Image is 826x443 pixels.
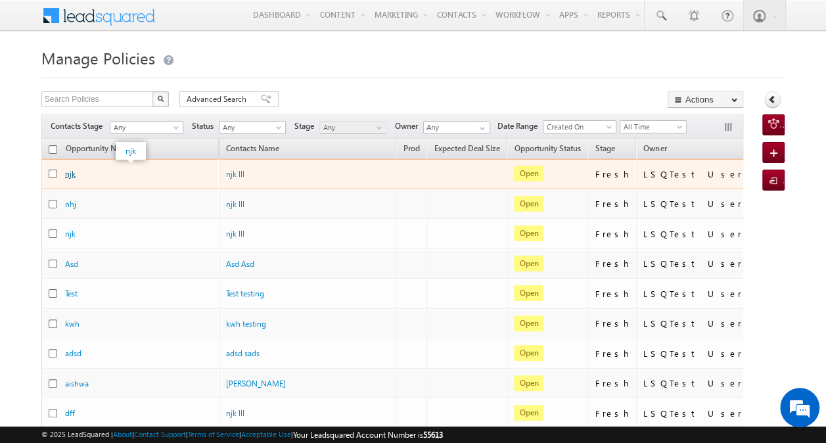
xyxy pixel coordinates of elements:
a: Any [319,121,386,134]
a: Asd [65,259,78,269]
a: Contact Support [134,430,186,438]
div: Fresh [595,408,630,419]
a: dff [65,408,75,418]
span: Open [514,285,543,301]
span: Open [514,405,543,421]
a: Any [110,121,183,134]
span: All Time [620,121,683,133]
span: Open [514,166,543,181]
span: Stage [595,143,614,153]
span: Advanced Search [187,93,250,105]
a: [PERSON_NAME] [226,379,286,388]
div: Fresh [595,228,630,240]
span: Owner [643,143,666,153]
div: Fresh [595,198,630,210]
a: njk [126,146,136,156]
button: Actions [668,91,743,108]
span: Expected Deal Size [434,143,499,153]
span: Open [514,315,543,331]
a: Asd Asd [226,259,254,269]
input: Check all records [49,145,57,154]
a: njk lll [226,199,244,209]
span: Date Range [497,120,543,132]
span: Your Leadsquared Account Number is [293,430,443,440]
div: LSQTest User [643,168,741,180]
a: adsd [65,348,81,358]
div: Fresh [595,288,630,300]
div: LSQTest User [643,317,741,329]
span: Contacts Stage [51,120,108,132]
a: Any [219,121,286,134]
a: All Time [620,120,687,133]
a: aishwa [65,379,89,388]
a: njk [65,229,76,239]
div: Fresh [595,317,630,329]
span: Open [514,196,543,212]
a: About [113,430,132,438]
a: adsd sads [226,348,260,358]
span: Open [514,375,543,391]
div: LSQTest User [643,408,741,419]
a: njk lll [226,408,244,418]
div: LSQTest User [643,377,741,389]
input: Type to Search [423,121,490,134]
span: © 2025 LeadSquared | | | | | [41,429,443,441]
span: 55613 [423,430,443,440]
div: LSQTest User [643,288,741,300]
a: Opportunity Status [507,141,587,158]
a: Expected Deal Size [427,141,506,158]
a: Opportunity Name [59,141,138,158]
span: Stage [294,120,319,132]
div: LSQTest User [643,348,741,360]
div: LSQTest User [643,198,741,210]
a: Test [65,289,78,298]
span: Created On [543,121,612,133]
a: Stage [588,141,621,158]
div: Fresh [595,377,630,389]
a: njk [65,169,76,179]
span: Opportunity Name [66,143,131,153]
div: LSQTest User [643,258,741,269]
span: Owner [395,120,423,132]
div: Fresh [595,258,630,269]
a: kwh [65,319,80,329]
span: Open [514,256,543,271]
span: Contacts Name [219,141,286,158]
a: Created On [543,120,616,133]
a: njk lll [226,169,244,179]
span: Manage Policies [41,47,155,68]
a: Acceptable Use [241,430,291,438]
div: Fresh [595,168,630,180]
a: Terms of Service [188,430,239,438]
a: Show All Items [472,122,489,135]
span: Open [514,345,543,361]
a: nhj [65,199,76,209]
a: kwh testing [226,319,266,329]
div: LSQTest User [643,228,741,240]
a: Test testing [226,289,264,298]
span: Prod [403,143,419,153]
span: Any [219,122,282,133]
div: Fresh [595,348,630,360]
span: Any [110,122,179,133]
span: Status [192,120,219,132]
img: Search [157,95,164,102]
a: njk lll [226,229,244,239]
span: Open [514,225,543,241]
span: Any [320,122,382,133]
